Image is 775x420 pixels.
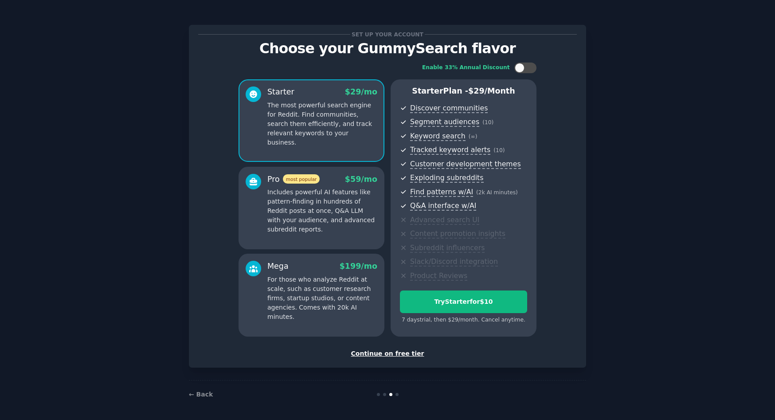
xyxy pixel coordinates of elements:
p: Choose your GummySearch flavor [198,41,577,56]
button: TryStarterfor$10 [400,290,527,313]
span: Product Reviews [410,271,467,281]
span: Subreddit influencers [410,243,485,253]
p: Includes powerful AI features like pattern-finding in hundreds of Reddit posts at once, Q&A LLM w... [267,188,377,234]
span: Discover communities [410,104,488,113]
div: 7 days trial, then $ 29 /month . Cancel anytime. [400,316,527,324]
span: Customer development themes [410,160,521,169]
span: ( ∞ ) [469,133,478,140]
span: $ 29 /month [468,86,515,95]
p: The most powerful search engine for Reddit. Find communities, search them efficiently, and track ... [267,101,377,147]
p: Starter Plan - [400,86,527,97]
span: Set up your account [350,30,425,39]
div: Try Starter for $10 [400,297,527,306]
div: Enable 33% Annual Discount [422,64,510,72]
span: Exploding subreddits [410,173,483,183]
span: ( 10 ) [493,147,505,153]
p: For those who analyze Reddit at scale, such as customer research firms, startup studios, or conte... [267,275,377,322]
span: Slack/Discord integration [410,257,498,267]
a: ← Back [189,391,213,398]
span: ( 10 ) [482,119,493,126]
span: most popular [283,174,320,184]
div: Starter [267,86,294,98]
span: Advanced search UI [410,216,479,225]
span: $ 29 /mo [345,87,377,96]
div: Continue on free tier [198,349,577,358]
span: Q&A interface w/AI [410,201,476,211]
span: Tracked keyword alerts [410,145,490,155]
div: Pro [267,174,320,185]
span: Segment audiences [410,118,479,127]
span: $ 59 /mo [345,175,377,184]
span: ( 2k AI minutes ) [476,189,518,196]
span: $ 199 /mo [340,262,377,271]
span: Find patterns w/AI [410,188,473,197]
span: Keyword search [410,132,466,141]
span: Content promotion insights [410,229,505,239]
div: Mega [267,261,289,272]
